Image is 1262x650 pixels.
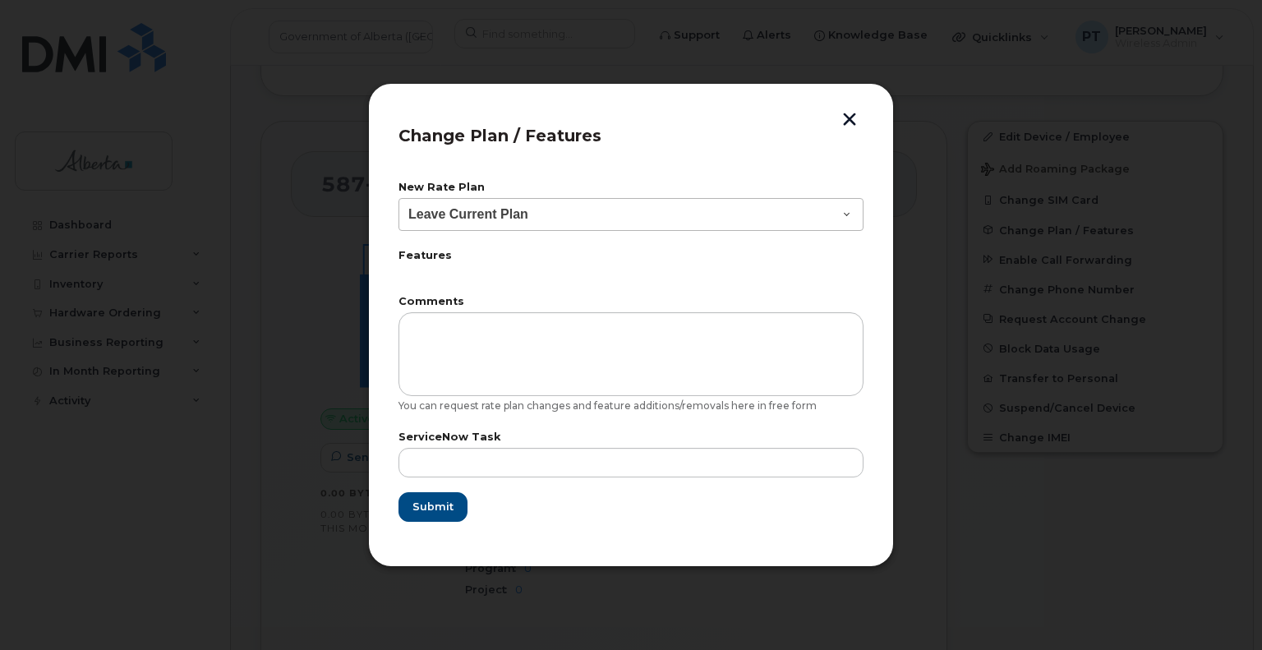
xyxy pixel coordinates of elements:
span: Change Plan / Features [398,126,601,145]
button: Submit [398,492,467,522]
label: New Rate Plan [398,182,864,193]
span: Submit [412,499,454,514]
label: Comments [398,297,864,307]
div: You can request rate plan changes and feature additions/removals here in free form [398,399,864,413]
label: ServiceNow Task [398,432,864,443]
label: Features [398,251,864,261]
